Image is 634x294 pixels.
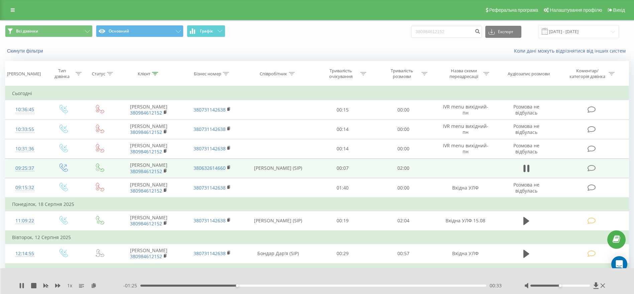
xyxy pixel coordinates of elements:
td: 00:00 [373,139,434,158]
div: Клієнт [138,71,150,77]
span: - 01:25 [123,282,140,289]
td: [PERSON_NAME] [117,158,180,178]
span: Розмова не відбулась [513,142,539,155]
td: IVR menu вихідний-пн [434,139,497,158]
td: Вхідна УЛФ [434,178,497,198]
button: Графік [187,25,225,37]
td: [PERSON_NAME] [117,120,180,139]
div: Назва схеми переадресації [446,68,482,79]
div: Тривалість розмови [384,68,420,79]
td: 00:19 [312,211,373,231]
td: 02:04 [373,211,434,231]
a: 380731142638 [194,217,226,224]
a: 380731142638 [194,250,226,256]
a: 380984612152 [130,148,162,155]
button: Експорт [485,26,521,38]
div: [PERSON_NAME] [7,71,41,77]
button: Всі дзвінки [5,25,93,37]
td: 00:29 [312,244,373,264]
td: 01:40 [312,178,373,198]
td: Сьогодні [5,87,629,100]
div: Accessibility label [236,284,239,287]
td: [PERSON_NAME] (SIP) [244,211,312,231]
a: 380984612152 [130,129,162,135]
td: IVR menu вихідний-пн [434,100,497,120]
td: 02:00 [373,158,434,178]
td: П’ятниця, 8 Серпня 2025 [5,264,629,277]
td: 00:00 [373,120,434,139]
div: 11:09:22 [12,214,37,227]
span: 00:33 [490,282,502,289]
div: Аудіозапис розмови [508,71,550,77]
td: [PERSON_NAME] (SIP) [244,158,312,178]
div: Open Intercom Messenger [611,256,627,272]
div: Accessibility label [559,284,561,287]
td: 00:07 [312,158,373,178]
td: [PERSON_NAME] [117,211,180,231]
td: [PERSON_NAME] [117,244,180,264]
td: Вівторок, 12 Серпня 2025 [5,231,629,244]
td: IVR menu вихідний-пн [434,120,497,139]
button: Основний [96,25,183,37]
span: Реферальна програма [489,7,538,13]
div: 10:31:36 [12,142,37,155]
a: 380984612152 [130,109,162,116]
td: Вхідна УЛФ 15.08 [434,211,497,231]
a: 380984612152 [130,168,162,174]
span: Розмова не відбулась [513,103,539,116]
a: 380632614660 [194,165,226,171]
div: 12:14:55 [12,247,37,260]
div: Коментар/категорія дзвінка [568,68,607,79]
div: 10:33:55 [12,123,37,136]
td: Бондар Дарʼя (SIP) [244,244,312,264]
td: 00:00 [373,100,434,120]
a: 380984612152 [130,253,162,260]
td: 00:57 [373,244,434,264]
td: 00:00 [373,178,434,198]
div: Тип дзвінка [50,68,74,79]
td: [PERSON_NAME] [117,178,180,198]
button: Скинути фільтри [5,48,46,54]
td: Понеділок, 18 Серпня 2025 [5,198,629,211]
span: Всі дзвінки [16,28,38,34]
a: 380731142638 [194,126,226,132]
div: 09:15:32 [12,181,37,194]
div: Статус [92,71,105,77]
span: Розмова не відбулась [513,181,539,194]
input: Пошук за номером [411,26,482,38]
span: Графік [200,29,213,33]
td: Вхідна УЛФ [434,244,497,264]
td: [PERSON_NAME] [117,139,180,158]
div: Тривалість очікування [323,68,359,79]
a: 380731142638 [194,145,226,152]
div: 09:25:37 [12,162,37,175]
div: Співробітник [260,71,287,77]
a: 380984612152 [130,188,162,194]
span: Вихід [613,7,625,13]
a: 380731142638 [194,185,226,191]
a: Коли дані можуть відрізнятися вiд інших систем [514,48,629,54]
td: 00:15 [312,100,373,120]
span: Розмова не відбулась [513,123,539,135]
a: 380731142638 [194,106,226,113]
td: 00:14 [312,139,373,158]
div: 10:36:45 [12,103,37,116]
td: [PERSON_NAME] [117,100,180,120]
span: 1 x [67,282,72,289]
td: 00:14 [312,120,373,139]
span: Налаштування профілю [550,7,602,13]
a: 380984612152 [130,220,162,227]
div: Бізнес номер [194,71,221,77]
